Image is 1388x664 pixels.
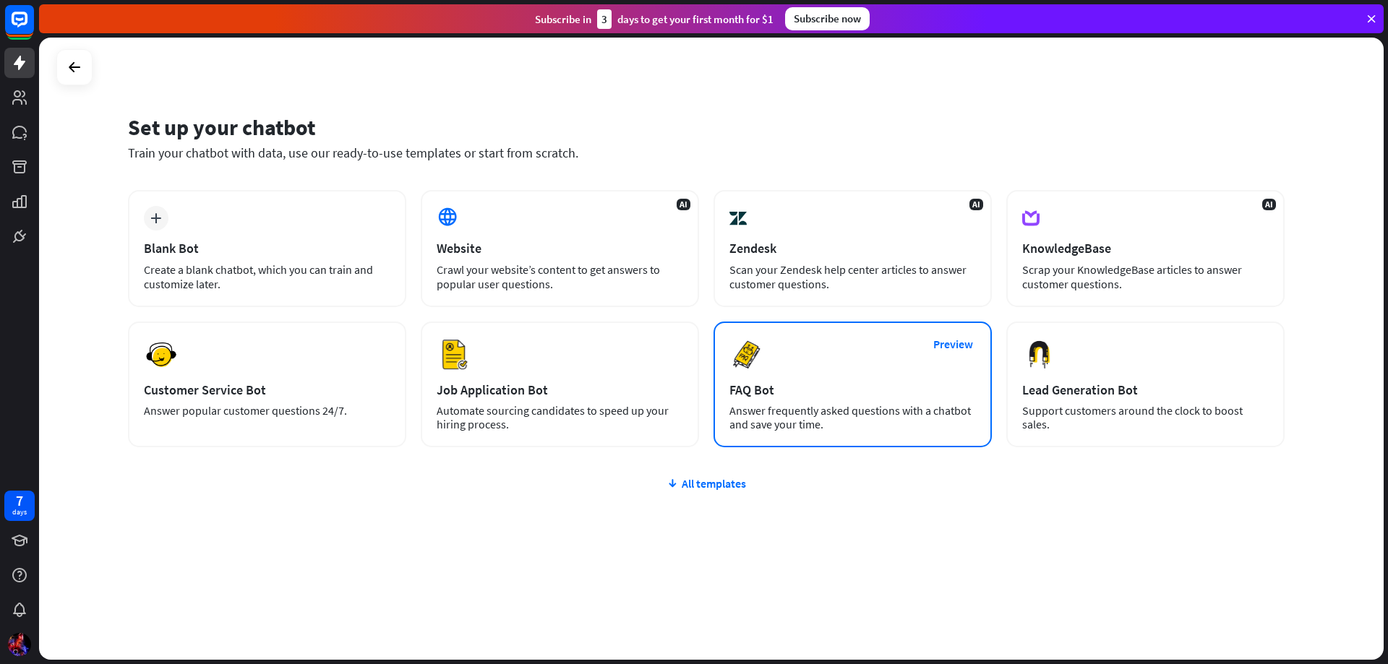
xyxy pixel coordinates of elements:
[437,381,683,398] div: Job Application Bot
[12,6,55,49] button: Open LiveChat chat widget
[785,7,870,30] div: Subscribe now
[4,491,35,521] a: 7 days
[437,404,683,431] div: Automate sourcing candidates to speed up your hiring process.
[677,199,690,210] span: AI
[729,262,976,291] div: Scan your Zendesk help center articles to answer customer questions.
[535,9,774,29] div: Subscribe in days to get your first month for $1
[16,494,23,507] div: 7
[1022,381,1269,398] div: Lead Generation Bot
[925,331,982,358] button: Preview
[144,262,390,291] div: Create a blank chatbot, which you can train and customize later.
[437,262,683,291] div: Crawl your website’s content to get answers to popular user questions.
[144,240,390,256] div: Blank Bot
[729,381,976,398] div: FAQ Bot
[729,240,976,256] div: Zendesk
[729,404,976,431] div: Answer frequently asked questions with a chatbot and save your time.
[128,476,1285,491] div: All templates
[1022,262,1269,291] div: Scrap your KnowledgeBase articles to answer customer questions.
[1022,404,1269,431] div: Support customers around the clock to boost sales.
[437,240,683,256] div: Website
[150,213,161,223] i: plus
[969,199,983,210] span: AI
[12,507,27,517] div: days
[1022,240,1269,256] div: KnowledgeBase
[144,381,390,398] div: Customer Service Bot
[597,9,612,29] div: 3
[128,113,1285,141] div: Set up your chatbot
[128,145,1285,161] div: Train your chatbot with data, use our ready-to-use templates or start from scratch.
[144,404,390,418] div: Answer popular customer questions 24/7.
[1262,199,1276,210] span: AI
